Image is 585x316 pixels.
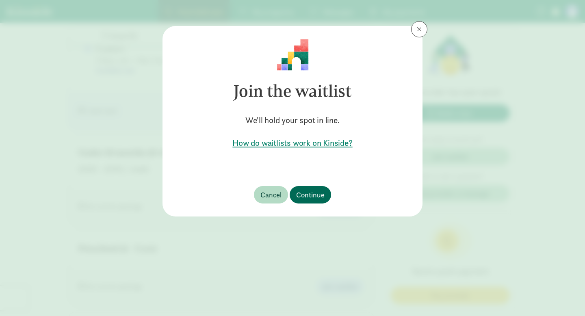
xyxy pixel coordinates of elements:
[254,186,288,203] button: Cancel
[260,189,282,200] span: Cancel
[175,71,409,111] h3: Join the waitlist
[175,115,409,126] h5: We'll hold your spot in line.
[290,186,331,203] button: Continue
[296,189,325,200] span: Continue
[175,137,409,149] a: How do waitlists work on Kinside?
